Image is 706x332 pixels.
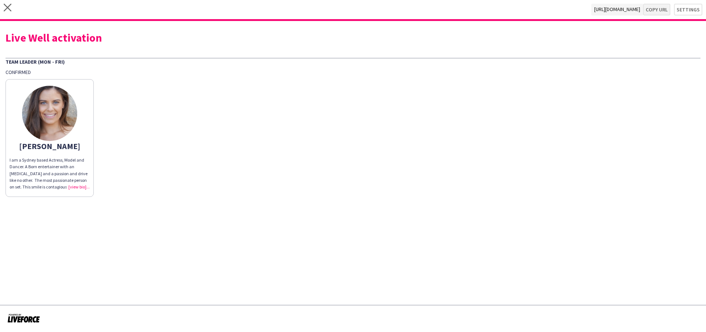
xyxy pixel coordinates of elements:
[22,86,77,141] img: thumb-15886317495eb098c5ac8d4.jpg
[674,4,702,15] button: Settings
[10,143,90,149] div: [PERSON_NAME]
[10,157,89,216] span: I am a Sydney based Actress, Model and Dancer. A Born entertainer with an [MEDICAL_DATA] and a pa...
[6,58,700,65] div: Team Leader (Mon - Fri)
[6,32,700,43] div: Live Well activation
[7,313,40,323] img: Powered by Liveforce
[643,4,670,15] button: Copy url
[6,69,700,75] div: Confirmed
[591,4,643,15] span: [URL][DOMAIN_NAME]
